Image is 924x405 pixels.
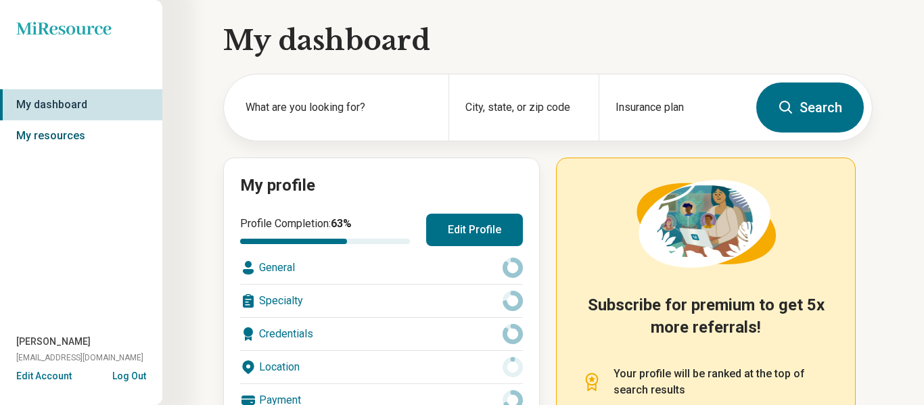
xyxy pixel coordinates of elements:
[223,22,873,59] h1: My dashboard
[246,99,432,116] label: What are you looking for?
[240,252,523,284] div: General
[240,351,523,383] div: Location
[240,285,523,317] div: Specialty
[16,335,91,349] span: [PERSON_NAME]
[16,352,143,364] span: [EMAIL_ADDRESS][DOMAIN_NAME]
[112,369,146,380] button: Log Out
[331,217,352,230] span: 63 %
[426,214,523,246] button: Edit Profile
[16,369,72,383] button: Edit Account
[240,318,523,350] div: Credentials
[756,82,864,133] button: Search
[581,294,831,350] h2: Subscribe for premium to get 5x more referrals!
[240,216,410,244] div: Profile Completion:
[240,174,523,197] h2: My profile
[614,366,831,398] p: Your profile will be ranked at the top of search results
